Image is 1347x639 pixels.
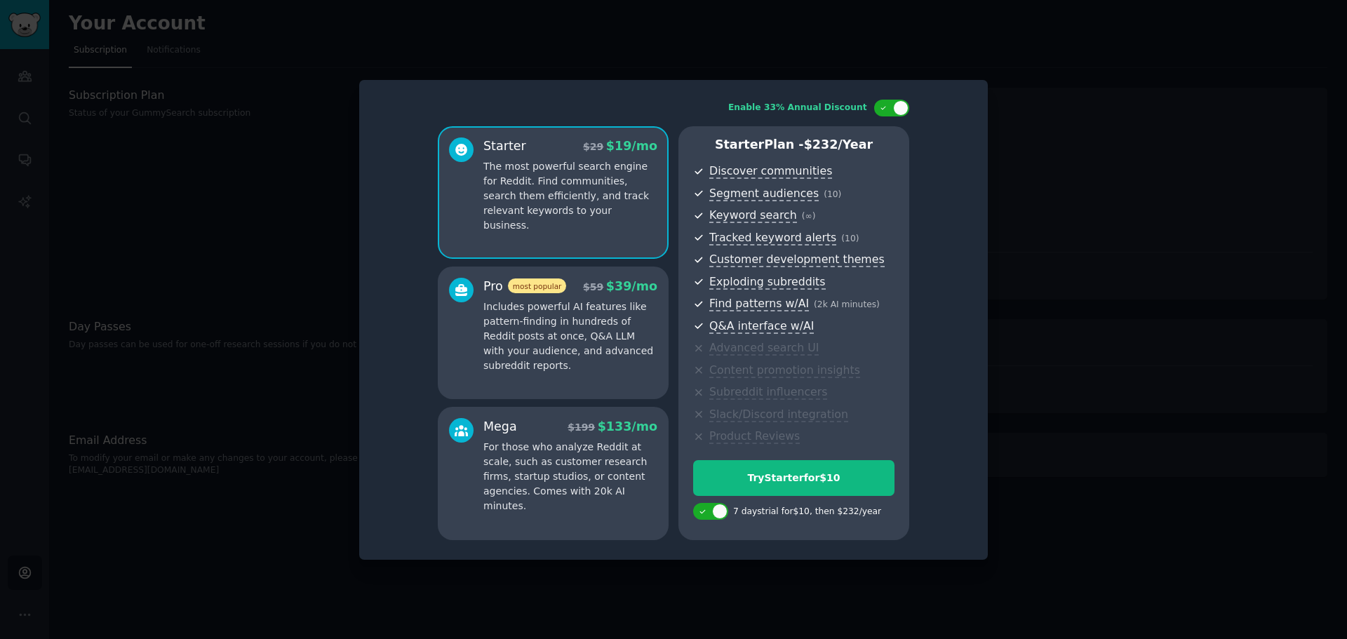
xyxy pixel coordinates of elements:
div: Starter [483,137,526,155]
span: Exploding subreddits [709,275,825,290]
span: $ 199 [568,422,595,433]
p: For those who analyze Reddit at scale, such as customer research firms, startup studios, or conte... [483,440,657,513]
div: Mega [483,418,517,436]
p: The most powerful search engine for Reddit. Find communities, search them efficiently, and track ... [483,159,657,233]
span: Customer development themes [709,253,885,267]
span: Keyword search [709,208,797,223]
span: ( 10 ) [824,189,841,199]
span: $ 59 [583,281,603,292]
span: Discover communities [709,164,832,179]
span: ( ∞ ) [802,211,816,221]
span: Product Reviews [709,429,800,444]
span: Content promotion insights [709,363,860,378]
span: Tracked keyword alerts [709,231,836,245]
span: Advanced search UI [709,341,819,356]
span: Find patterns w/AI [709,297,809,311]
span: $ 232 /year [804,137,873,152]
p: Includes powerful AI features like pattern-finding in hundreds of Reddit posts at once, Q&A LLM w... [483,300,657,373]
div: 7 days trial for $10 , then $ 232 /year [733,506,881,518]
span: ( 10 ) [841,234,859,243]
span: $ 39 /mo [606,279,657,293]
span: $ 19 /mo [606,139,657,153]
span: ( 2k AI minutes ) [814,300,880,309]
div: Enable 33% Annual Discount [728,102,867,114]
span: Subreddit influencers [709,385,827,400]
div: Pro [483,278,566,295]
span: Q&A interface w/AI [709,319,814,334]
p: Starter Plan - [693,136,894,154]
span: Slack/Discord integration [709,408,848,422]
span: Segment audiences [709,187,819,201]
div: Try Starter for $10 [694,471,894,485]
span: most popular [508,278,567,293]
span: $ 133 /mo [598,419,657,433]
span: $ 29 [583,141,603,152]
button: TryStarterfor$10 [693,460,894,496]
